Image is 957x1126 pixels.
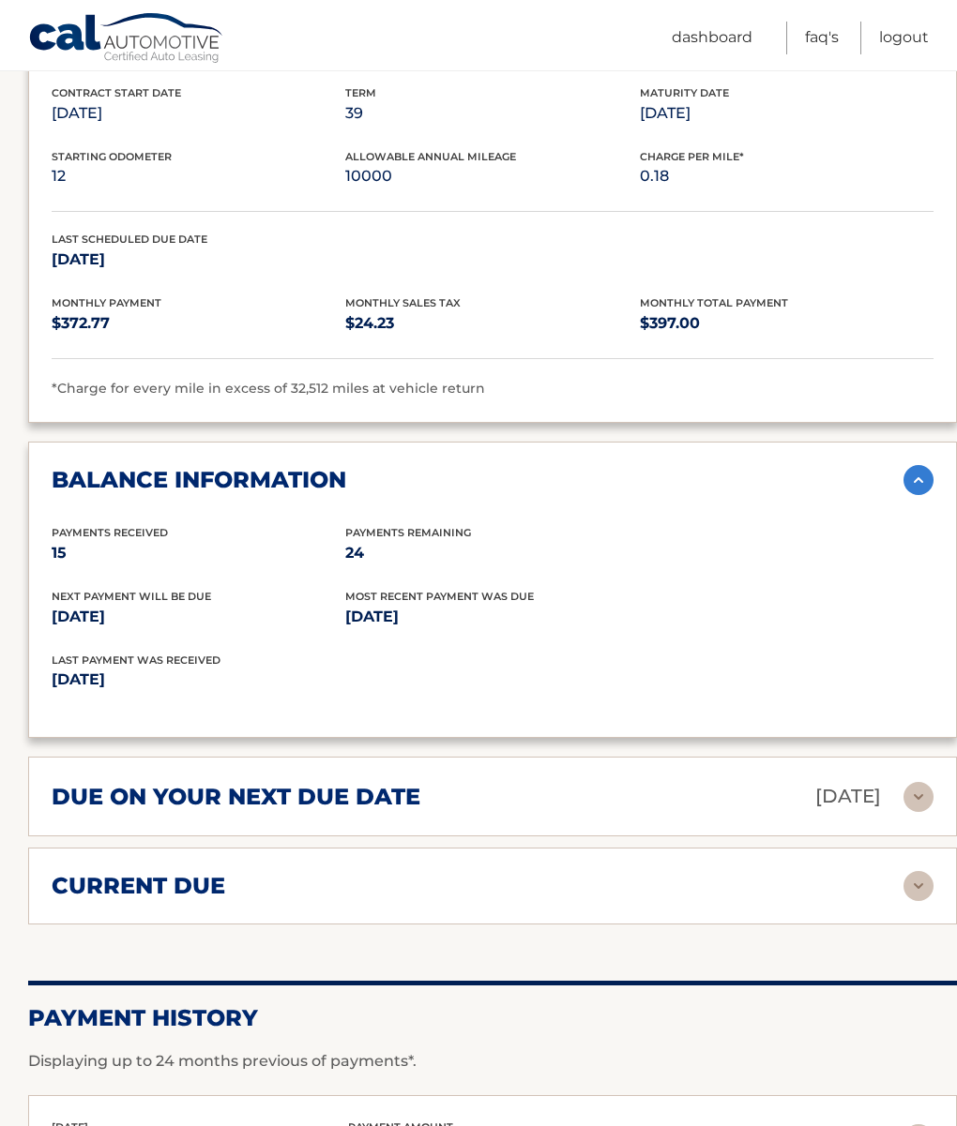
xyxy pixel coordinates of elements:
h2: current due [52,872,225,900]
p: $397.00 [640,310,934,337]
a: Dashboard [672,22,752,54]
p: [DATE] [640,100,934,127]
a: Logout [879,22,929,54]
p: 10000 [345,163,639,189]
span: Last Payment was received [52,653,220,667]
img: accordion-rest.svg [904,871,934,901]
h2: Payment History [28,1004,957,1032]
span: Monthly Total Payment [640,296,788,309]
p: [DATE] [52,667,493,693]
h2: due on your next due date [52,783,420,811]
span: Payments Remaining [345,526,471,539]
span: Payments Received [52,526,168,539]
p: Displaying up to 24 months previous of payments*. [28,1050,957,1073]
p: [DATE] [52,604,345,630]
a: FAQ's [805,22,839,54]
span: Most Recent Payment Was Due [345,590,534,603]
span: Starting Odometer [52,150,172,163]
p: [DATE] [815,780,881,813]
p: 12 [52,163,345,189]
span: Term [345,86,376,99]
p: 24 [345,540,639,566]
span: Monthly Payment [52,296,161,309]
span: Last Scheduled Due Date [52,233,207,246]
p: [DATE] [52,100,345,127]
span: Charge Per Mile* [640,150,744,163]
p: [DATE] [52,247,345,273]
span: Next Payment will be due [52,590,211,603]
h2: balance information [52,466,346,494]
p: $24.23 [345,310,639,337]
p: $372.77 [52,310,345,337]
span: Maturity Date [640,86,729,99]
p: [DATE] [345,604,639,630]
span: Monthly Sales Tax [345,296,461,309]
img: accordion-rest.svg [904,782,934,812]
span: *Charge for every mile in excess of 32,512 miles at vehicle return [52,380,485,397]
a: Cal Automotive [28,12,225,67]
img: accordion-active.svg [904,465,934,495]
span: Contract Start Date [52,86,181,99]
span: Allowable Annual Mileage [345,150,516,163]
p: 0.18 [640,163,934,189]
p: 15 [52,540,345,566]
p: 39 [345,100,639,127]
